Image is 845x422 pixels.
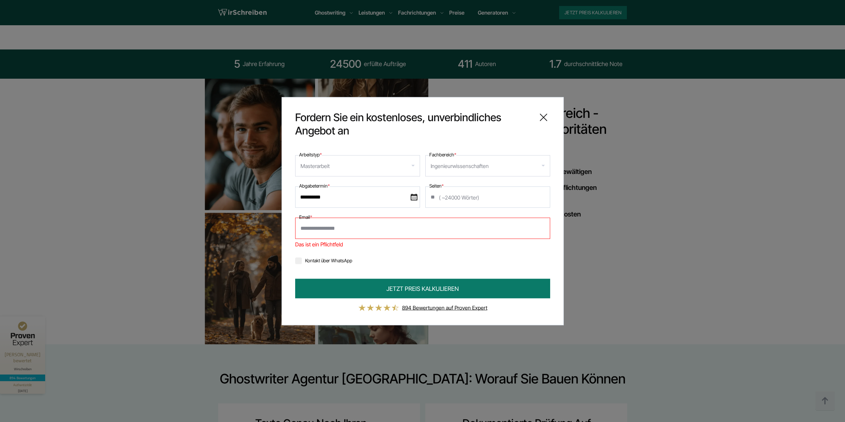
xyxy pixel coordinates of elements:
[300,160,330,171] div: Masterarbeit
[295,279,550,298] button: JETZT PREIS KALKULIEREN
[429,150,456,158] label: Fachbereich
[411,194,417,200] img: date
[295,257,352,263] label: Kontakt über WhatsApp
[295,239,550,249] span: Das ist ein Pflichtfeld
[299,182,330,190] label: Abgabetermin
[386,284,459,293] span: JETZT PREIS KALKULIEREN
[402,304,487,311] a: 894 Bewertungen auf Proven Expert
[295,186,420,208] input: date
[299,150,322,158] label: Arbeitstyp
[429,182,444,190] label: Seiten
[295,111,532,137] span: Fordern Sie ein kostenloses, unverbindliches Angebot an
[299,213,312,221] label: Email
[431,160,489,171] div: Ingenieurwissenschaften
